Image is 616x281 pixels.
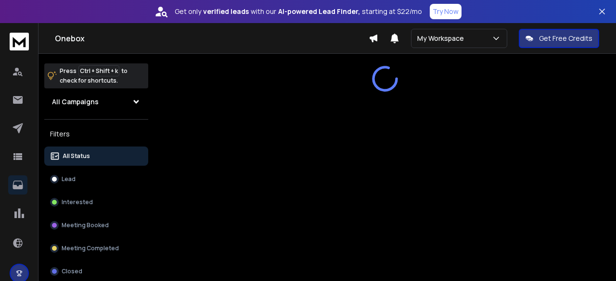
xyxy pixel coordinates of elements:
button: Lead [44,170,148,189]
p: Interested [62,198,93,206]
img: logo [10,33,29,50]
button: Closed [44,262,148,281]
h1: Onebox [55,33,369,44]
p: Meeting Completed [62,244,119,252]
p: Get Free Credits [539,34,592,43]
span: Ctrl + Shift + k [78,65,119,76]
p: Press to check for shortcuts. [60,66,128,86]
p: Try Now [433,7,459,16]
button: Meeting Booked [44,216,148,235]
button: Try Now [430,4,462,19]
p: Get only with our starting at $22/mo [175,7,422,16]
button: Meeting Completed [44,239,148,258]
h1: All Campaigns [52,97,99,107]
button: All Campaigns [44,92,148,111]
h3: Filters [44,127,148,141]
p: Meeting Booked [62,221,109,229]
p: My Workspace [417,34,468,43]
strong: AI-powered Lead Finder, [278,7,360,16]
p: Lead [62,175,76,183]
button: Get Free Credits [519,29,599,48]
button: Interested [44,193,148,212]
p: Closed [62,268,82,275]
strong: verified leads [203,7,249,16]
p: All Status [63,152,90,160]
button: All Status [44,147,148,166]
